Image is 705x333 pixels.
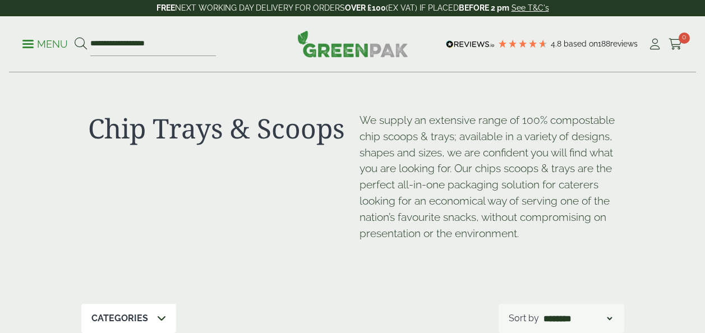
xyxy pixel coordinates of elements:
span: reviews [610,39,638,48]
span: 4.8 [551,39,564,48]
strong: BEFORE 2 pm [459,3,509,12]
p: We supply an extensive range of 100% compostable chip scoops & trays; available in a variety of d... [360,112,618,241]
p: Sort by [509,312,539,325]
span: Based on [564,39,598,48]
i: My Account [648,39,662,50]
select: Shop order [541,312,614,325]
span: 188 [598,39,610,48]
h1: Chip Trays & Scoops [88,112,346,145]
a: See T&C's [512,3,549,12]
a: 0 [669,36,683,53]
img: REVIEWS.io [446,40,495,48]
p: Menu [22,38,68,51]
span: 0 [679,33,690,44]
p: Categories [91,312,148,325]
strong: OVER £100 [345,3,386,12]
i: Cart [669,39,683,50]
div: 4.79 Stars [497,39,548,49]
a: Menu [22,38,68,49]
img: GreenPak Supplies [297,30,408,57]
strong: FREE [156,3,175,12]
